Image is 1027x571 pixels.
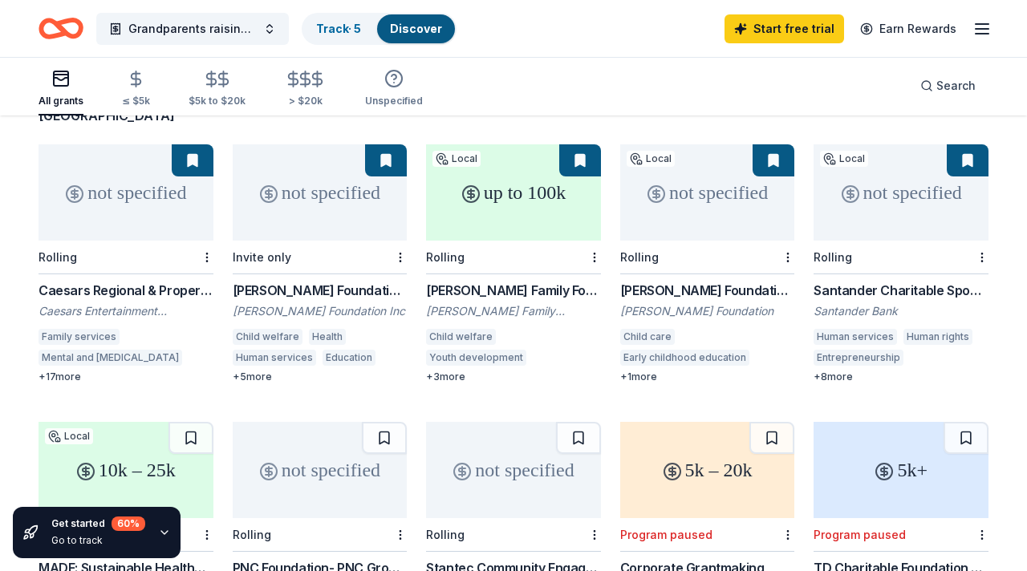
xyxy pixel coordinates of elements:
[233,250,291,264] div: Invite only
[620,350,749,366] div: Early childhood education
[189,95,246,107] div: $5k to $20k
[426,329,496,345] div: Child welfare
[426,303,601,319] div: [PERSON_NAME] Family Foundation
[620,250,659,264] div: Rolling
[814,528,906,541] div: Program paused
[302,13,457,45] button: Track· 5Discover
[620,281,795,300] div: [PERSON_NAME] Foundation Grant: [US_STATE]
[39,303,213,319] div: Caesars Entertainment Foundation Inc
[426,350,526,366] div: Youth development
[284,95,327,107] div: > $20k
[814,329,897,345] div: Human services
[814,350,903,366] div: Entrepreneurship
[903,329,972,345] div: Human rights
[96,13,289,45] button: Grandparents raising grandchildren
[39,250,77,264] div: Rolling
[533,350,587,366] div: Pediatrics
[51,534,145,547] div: Go to track
[820,151,868,167] div: Local
[309,329,346,345] div: Health
[814,281,988,300] div: Santander Charitable Sponsorship Program
[426,250,465,264] div: Rolling
[814,250,852,264] div: Rolling
[426,422,601,518] div: not specified
[390,22,442,35] a: Discover
[112,516,145,531] div: 60 %
[620,303,795,319] div: [PERSON_NAME] Foundation
[233,144,408,383] a: not specifiedInvite only[PERSON_NAME] Foundation Grant[PERSON_NAME] Foundation IncChild welfareHe...
[620,371,795,383] div: + 1 more
[39,422,213,518] div: 10k – 25k
[233,281,408,300] div: [PERSON_NAME] Foundation Grant
[233,422,408,518] div: not specified
[39,144,213,241] div: not specified
[365,63,423,115] button: Unspecified
[426,281,601,300] div: [PERSON_NAME] Family Foundation Grant
[316,22,361,35] a: Track· 5
[620,422,795,518] div: 5k – 20k
[39,329,120,345] div: Family services
[936,76,976,95] span: Search
[620,144,795,383] a: not specifiedLocalRolling[PERSON_NAME] Foundation Grant: [US_STATE][PERSON_NAME] FoundationChild ...
[233,303,408,319] div: [PERSON_NAME] Foundation Inc
[39,371,213,383] div: + 17 more
[233,329,302,345] div: Child welfare
[39,350,182,366] div: Mental and [MEDICAL_DATA]
[189,63,246,115] button: $5k to $20k
[365,95,423,107] div: Unspecified
[907,70,988,102] button: Search
[426,144,601,241] div: up to 100k
[233,144,408,241] div: not specified
[426,371,601,383] div: + 3 more
[233,371,408,383] div: + 5 more
[39,281,213,300] div: Caesars Regional & Property Giving
[814,371,988,383] div: + 8 more
[51,516,145,531] div: Get started
[39,10,83,47] a: Home
[814,144,988,383] a: not specifiedLocalRollingSantander Charitable Sponsorship ProgramSantander BankHuman servicesHuma...
[620,528,712,541] div: Program paused
[39,63,83,115] button: All grants
[284,63,327,115] button: > $20k
[620,329,675,345] div: Child care
[432,151,481,167] div: Local
[426,144,601,383] a: up to 100kLocalRolling[PERSON_NAME] Family Foundation Grant[PERSON_NAME] Family FoundationChild w...
[39,144,213,383] a: not specifiedRollingCaesars Regional & Property GivingCaesars Entertainment Foundation IncFamily ...
[627,151,675,167] div: Local
[233,350,316,366] div: Human services
[620,144,795,241] div: not specified
[850,14,966,43] a: Earn Rewards
[45,428,93,444] div: Local
[426,528,465,541] div: Rolling
[122,63,150,115] button: ≤ $5k
[814,422,988,518] div: 5k+
[122,95,150,107] div: ≤ $5k
[128,19,257,38] span: Grandparents raising grandchildren
[725,14,844,43] a: Start free trial
[814,144,988,241] div: not specified
[39,95,83,107] div: All grants
[814,303,988,319] div: Santander Bank
[323,350,375,366] div: Education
